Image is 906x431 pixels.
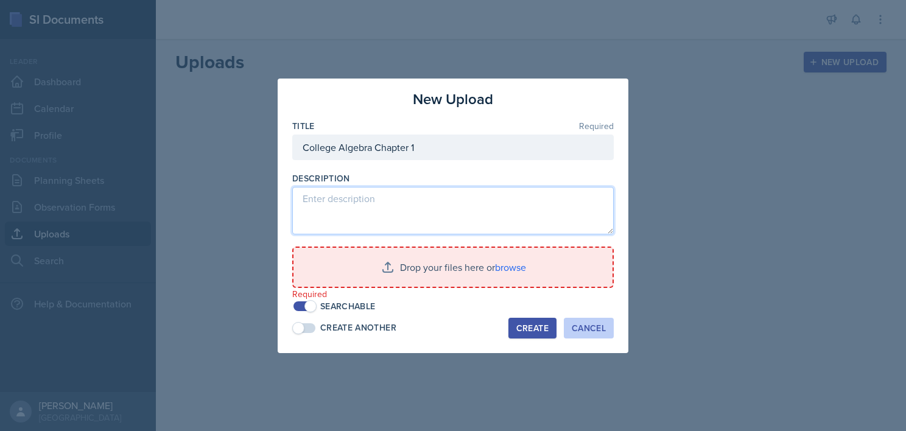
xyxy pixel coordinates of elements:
input: Enter title [292,135,614,160]
p: Required [292,288,614,300]
div: Create [516,323,549,333]
button: Cancel [564,318,614,338]
span: Required [579,122,614,130]
div: Create Another [320,321,396,334]
h3: New Upload [413,88,493,110]
div: Cancel [572,323,606,333]
label: Description [292,172,350,184]
label: Title [292,120,315,132]
div: Searchable [320,300,376,313]
button: Create [508,318,557,338]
